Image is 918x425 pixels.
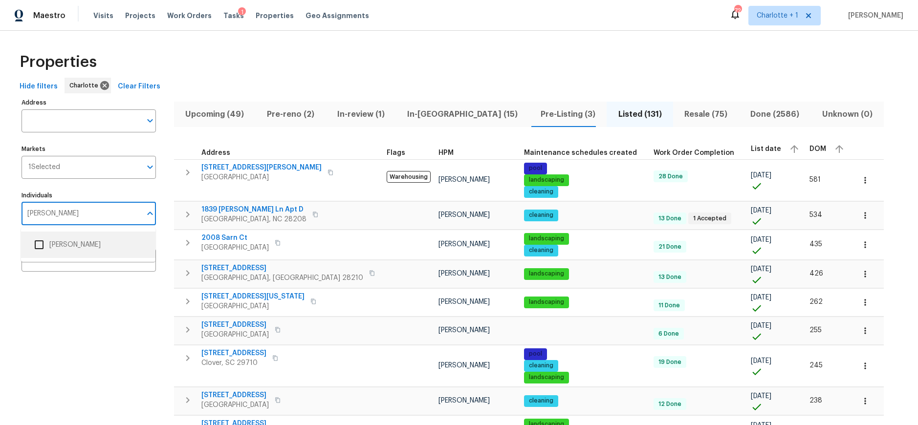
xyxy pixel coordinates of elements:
span: [PERSON_NAME] [438,176,490,183]
span: 435 [809,241,822,248]
span: Address [201,149,230,156]
span: [DATE] [751,322,771,329]
span: [GEOGRAPHIC_DATA] [201,301,305,311]
span: 13 Done [655,273,685,281]
span: Clover, SC 29710 [201,358,266,368]
span: [STREET_ADDRESS] [201,263,363,273]
span: Visits [93,11,113,21]
span: Upcoming (49) [180,107,250,121]
span: 262 [809,298,823,305]
span: In-review (1) [331,107,390,121]
span: In-[GEOGRAPHIC_DATA] (15) [402,107,524,121]
span: [DATE] [751,393,771,400]
span: [DATE] [751,294,771,301]
li: [PERSON_NAME] [29,234,148,255]
span: landscaping [525,176,568,184]
span: cleaning [525,188,557,196]
span: [PERSON_NAME] [438,298,490,305]
span: [PERSON_NAME] [438,241,490,248]
span: [PERSON_NAME] [438,212,490,218]
span: [STREET_ADDRESS] [201,320,269,330]
label: Address [22,100,156,106]
button: Hide filters [16,78,62,96]
span: [STREET_ADDRESS][US_STATE] [201,292,305,301]
span: 2008 Sarn Ct [201,233,269,243]
span: landscaping [525,298,568,306]
span: 245 [809,362,823,369]
span: 13 Done [655,214,685,223]
span: cleaning [525,246,557,255]
button: Close [143,207,157,220]
span: Listed (131) [612,107,667,121]
span: Resale (75) [679,107,733,121]
span: List date [751,146,781,152]
span: Unknown (0) [816,107,878,121]
span: cleaning [525,211,557,219]
span: [PERSON_NAME] [844,11,903,21]
span: Geo Assignments [306,11,369,21]
span: [STREET_ADDRESS] [201,348,266,358]
span: 426 [809,270,823,277]
span: Tasks [223,12,244,19]
span: landscaping [525,270,568,278]
span: 1 Accepted [689,214,730,223]
span: [GEOGRAPHIC_DATA] [201,400,269,410]
input: Search ... [22,202,141,225]
span: Warehousing [387,171,431,183]
span: Properties [20,57,97,67]
span: Hide filters [20,81,58,93]
span: landscaping [525,234,568,243]
span: pool [525,164,546,172]
span: 12 Done [655,400,685,408]
span: cleaning [525,361,557,370]
span: 19 Done [655,358,685,366]
span: [GEOGRAPHIC_DATA], [GEOGRAPHIC_DATA] 28210 [201,273,363,283]
span: [DATE] [751,266,771,273]
span: Pre-Listing (3) [535,107,601,121]
span: HPM [438,149,454,156]
span: 534 [809,212,822,218]
span: Projects [125,11,155,21]
span: 1 Selected [28,163,60,171]
span: 238 [809,397,822,404]
span: Work Order Completion [654,149,734,156]
span: pool [525,350,546,358]
span: [GEOGRAPHIC_DATA] [201,172,322,182]
span: Done (2586) [745,107,805,121]
span: Maestro [33,11,66,21]
span: [STREET_ADDRESS][PERSON_NAME] [201,163,322,172]
span: 28 Done [655,172,687,181]
span: Work Orders [167,11,212,21]
span: Properties [256,11,294,21]
div: 72 [734,6,741,16]
span: [DATE] [751,207,771,214]
span: [DATE] [751,236,771,243]
span: 255 [809,327,822,334]
span: [PERSON_NAME] [438,362,490,369]
span: 1839 [PERSON_NAME] Ln Apt D [201,205,306,214]
label: Individuals [22,192,156,198]
div: 1 [238,7,246,17]
button: Clear Filters [114,78,164,96]
span: cleaning [525,397,557,405]
span: Charlotte [69,81,102,90]
span: [DATE] [751,358,771,364]
span: [GEOGRAPHIC_DATA], NC 28208 [201,214,306,224]
span: 581 [809,176,821,183]
span: [PERSON_NAME] [438,397,490,404]
span: Flags [387,149,405,156]
label: Markets [22,146,156,152]
span: [DATE] [751,172,771,179]
span: Maintenance schedules created [524,149,637,156]
span: [STREET_ADDRESS] [201,390,269,400]
span: 21 Done [655,243,685,251]
button: Open [143,160,157,174]
span: [PERSON_NAME] [438,270,490,277]
span: DOM [809,146,826,152]
span: [PERSON_NAME] [438,327,490,334]
span: landscaping [525,373,568,382]
span: [GEOGRAPHIC_DATA] [201,330,269,340]
span: 11 Done [655,301,684,310]
span: Charlotte + 1 [757,11,798,21]
span: Clear Filters [118,81,160,93]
